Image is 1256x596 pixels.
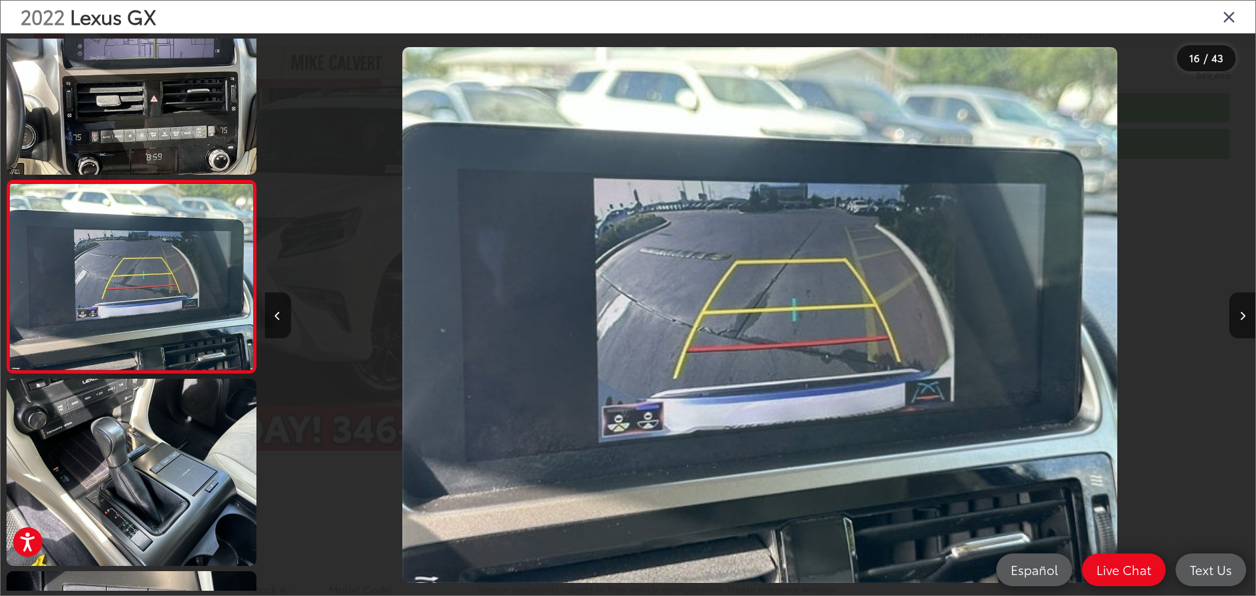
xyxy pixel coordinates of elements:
[1189,50,1200,65] span: 16
[402,47,1117,584] img: 2022 Lexus GX 460
[1223,8,1236,25] i: Close gallery
[20,2,65,30] span: 2022
[1004,561,1064,578] span: Español
[1212,50,1223,65] span: 43
[1202,54,1209,63] span: /
[1183,561,1238,578] span: Text Us
[70,2,156,30] span: Lexus GX
[265,47,1255,584] div: 2022 Lexus GX 460 15
[4,377,258,568] img: 2022 Lexus GX 460
[1090,561,1158,578] span: Live Chat
[1229,292,1255,338] button: Next image
[1082,553,1166,586] a: Live Chat
[7,184,255,370] img: 2022 Lexus GX 460
[265,292,291,338] button: Previous image
[1176,553,1246,586] a: Text Us
[996,553,1072,586] a: Español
